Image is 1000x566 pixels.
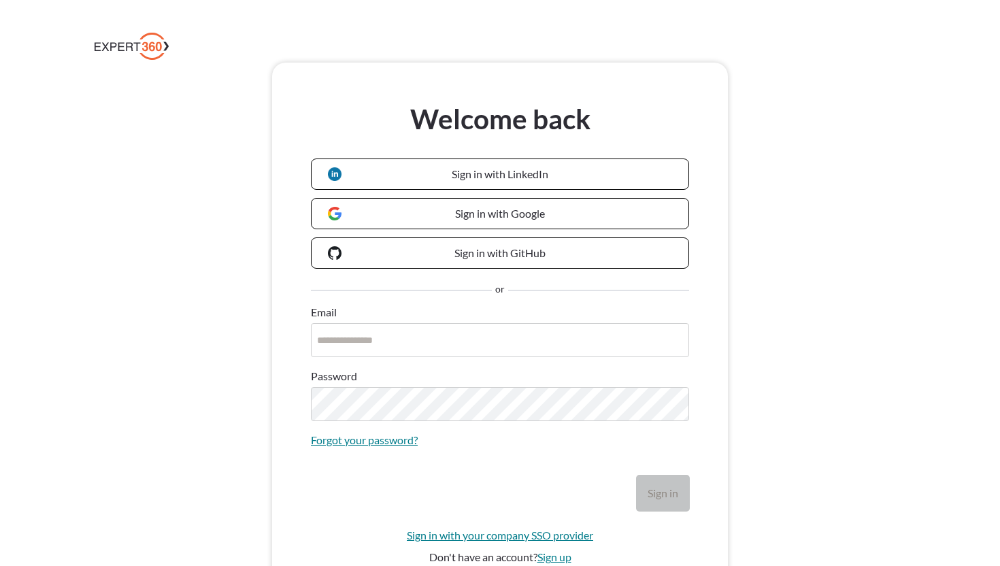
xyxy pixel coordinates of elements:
[311,290,492,291] hr: Separator
[311,237,689,269] a: Sign in with GitHub
[95,33,169,60] img: Expert 360 Logo
[454,246,546,259] span: Sign in with GitHub
[311,159,689,190] a: Sign in with LinkedIn
[311,432,418,448] a: Forgot your password?
[311,198,689,229] a: Sign in with Google
[407,527,593,544] a: Sign in with your company SSO provider
[495,282,505,299] span: or
[328,246,341,260] img: GitHub logo
[452,167,548,180] span: Sign in with LinkedIn
[648,486,678,499] span: Sign in
[637,476,689,511] button: Sign in
[328,207,341,220] img: Google logo
[311,304,337,320] label: Email
[537,550,571,563] a: Sign up
[328,167,341,181] img: LinkedIn logo
[311,101,689,137] h3: Welcome back
[311,368,357,384] label: Password
[429,550,537,563] span: Don't have an account?
[508,290,689,291] hr: Separator
[455,207,545,220] span: Sign in with Google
